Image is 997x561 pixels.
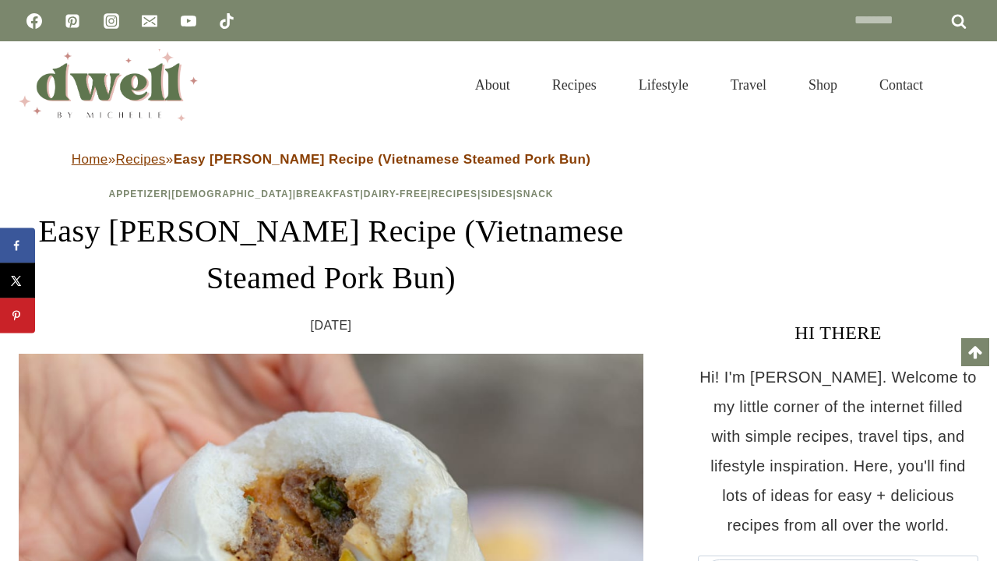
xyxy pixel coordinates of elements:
a: [DEMOGRAPHIC_DATA] [171,189,293,199]
a: Recipes [116,152,166,167]
a: About [454,58,531,112]
a: Appetizer [108,189,167,199]
h3: HI THERE [698,319,978,347]
nav: Primary Navigation [454,58,944,112]
a: TikTok [211,5,242,37]
strong: Easy [PERSON_NAME] Recipe (Vietnamese Steamed Pork Bun) [174,152,591,167]
a: Sides [481,189,513,199]
button: View Search Form [952,72,978,98]
a: Scroll to top [961,338,989,366]
h1: Easy [PERSON_NAME] Recipe (Vietnamese Steamed Pork Bun) [19,208,643,302]
span: » » [72,152,591,167]
a: Home [72,152,108,167]
time: [DATE] [311,314,352,337]
a: Facebook [19,5,50,37]
a: Recipes [431,189,477,199]
a: Dairy-Free [364,189,428,199]
a: Recipes [531,58,618,112]
a: YouTube [173,5,204,37]
a: Lifestyle [618,58,710,112]
a: Snack [516,189,554,199]
a: Shop [787,58,858,112]
a: Breakfast [296,189,360,199]
a: Pinterest [57,5,88,37]
a: Instagram [96,5,127,37]
a: Email [134,5,165,37]
a: Contact [858,58,944,112]
p: Hi! I'm [PERSON_NAME]. Welcome to my little corner of the internet filled with simple recipes, tr... [698,362,978,540]
a: Travel [710,58,787,112]
span: | | | | | | [108,189,553,199]
img: DWELL by michelle [19,49,198,121]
